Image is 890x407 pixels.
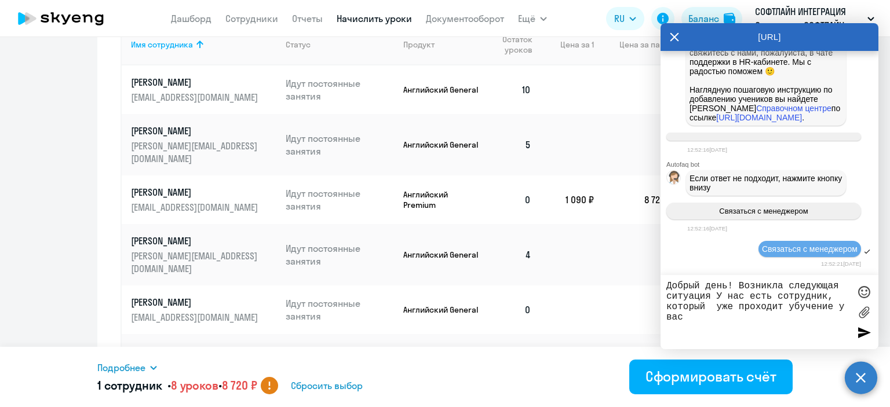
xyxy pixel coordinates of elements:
td: 1 090 ₽ [541,175,594,224]
a: Справочном центре [756,104,831,113]
a: [PERSON_NAME][EMAIL_ADDRESS][DOMAIN_NAME] [131,186,276,214]
div: Остаток уроков [491,34,541,55]
p: [PERSON_NAME] [131,296,261,309]
a: Отчеты [292,13,323,24]
p: [EMAIL_ADDRESS][DOMAIN_NAME] [131,201,261,214]
a: [PERSON_NAME][PERSON_NAME][EMAIL_ADDRESS][DOMAIN_NAME] [131,234,276,275]
a: Сотрудники [225,13,278,24]
span: Сбросить выбор [291,379,363,393]
a: [PERSON_NAME][PERSON_NAME][EMAIL_ADDRESS][DOMAIN_NAME] [131,124,276,165]
p: [EMAIL_ADDRESS][DOMAIN_NAME] [131,311,261,324]
p: Английский General [403,85,482,95]
p: [PERSON_NAME] [131,186,261,199]
span: Связаться с менеджером [719,207,808,215]
p: Английский General [403,305,482,315]
td: 4 [482,224,541,285]
div: Имя сотрудника [131,39,276,50]
p: Английский General [403,250,482,260]
a: [URL][DOMAIN_NAME] [716,113,802,122]
p: Английский General [403,140,482,150]
p: Английский Premium [403,189,482,210]
p: Идут постоянные занятия [286,132,395,157]
div: Сформировать счёт [645,367,776,386]
p: [PERSON_NAME][EMAIL_ADDRESS][DOMAIN_NAME] [131,250,261,275]
p: Идут постоянные занятия [286,77,395,102]
p: Идут постоянные занятия [286,187,395,212]
button: СОФТЛАЙН ИНТЕГРАЦИЯ Соц. пакет, СОФТЛАЙН ИНТЕГРАЦИЯ, ООО [749,5,880,32]
a: [PERSON_NAME][PERSON_NAME][EMAIL_ADDRESS][DOMAIN_NAME] [131,344,276,385]
span: Ещё [518,12,535,25]
p: [EMAIL_ADDRESS][DOMAIN_NAME] [131,91,261,104]
div: Статус [286,39,311,50]
div: Статус [286,39,395,50]
span: Остаток уроков [491,34,532,55]
time: 12:52:21[DATE] [821,261,861,267]
a: [PERSON_NAME][EMAIL_ADDRESS][DOMAIN_NAME] [131,76,276,104]
div: Autofaq bot [666,161,878,168]
th: Цена за 1 [541,24,594,65]
th: Цена за пакет [594,24,673,65]
p: [PERSON_NAME] [131,76,261,89]
button: Сформировать счёт [629,360,793,394]
button: Связаться с менеджером [666,203,861,219]
span: 8 720 ₽ [222,378,257,393]
span: Если ответ не подходит, нажмите кнопку внизу [690,174,844,192]
a: Дашборд [171,13,211,24]
div: Продукт [403,39,482,50]
span: RU [614,12,625,25]
div: Продукт [403,39,435,50]
p: [PERSON_NAME][EMAIL_ADDRESS][DOMAIN_NAME] [131,140,261,165]
td: 0 [482,175,541,224]
h5: 1 сотрудник • • [97,377,257,394]
span: Связаться с менеджером [762,244,858,254]
img: balance [724,13,735,24]
span: Подробнее [97,361,145,375]
p: [PERSON_NAME] [131,124,261,137]
div: Баланс [688,12,719,25]
td: 5 [482,114,541,175]
a: [PERSON_NAME][EMAIL_ADDRESS][DOMAIN_NAME] [131,296,276,324]
td: 0 [482,285,541,334]
button: Балансbalance [681,7,742,30]
button: RU [606,7,644,30]
label: Лимит 10 файлов [855,303,873,321]
td: 8 720 ₽ [594,175,673,224]
img: bot avatar [667,171,681,188]
span: 8 уроков [171,378,218,393]
textarea: Добрый день! Возникла следующая ситуация У нас есть сотрудник, который уже проходит убучение у вас [666,281,849,343]
td: 10 [482,65,541,114]
p: Идут постоянные занятия [286,297,395,322]
p: СОФТЛАЙН ИНТЕГРАЦИЯ Соц. пакет, СОФТЛАЙН ИНТЕГРАЦИЯ, ООО [755,5,863,32]
div: Имя сотрудника [131,39,193,50]
p: [PERSON_NAME] [131,344,261,357]
time: 12:52:16[DATE] [687,225,727,232]
p: Идут постоянные занятия [286,242,395,267]
a: Начислить уроки [337,13,412,24]
a: Документооборот [426,13,504,24]
time: 12:52:16[DATE] [687,146,727,153]
p: [PERSON_NAME] [131,234,261,247]
td: 0 [482,334,541,395]
button: Ещё [518,7,547,30]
